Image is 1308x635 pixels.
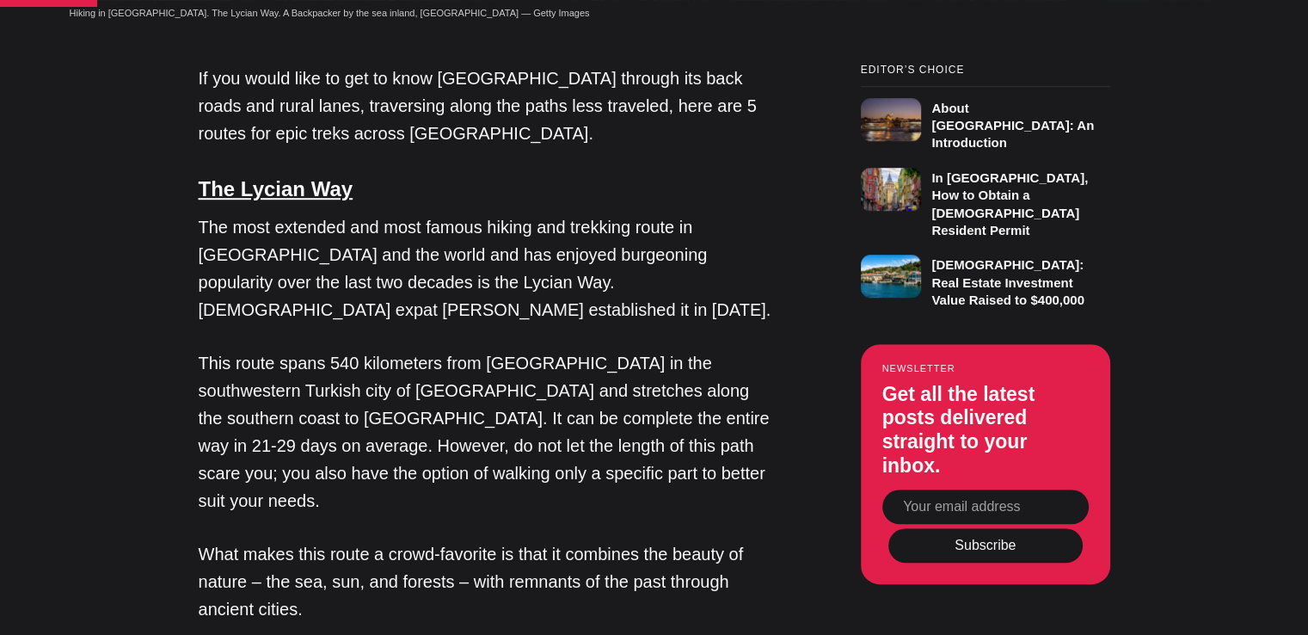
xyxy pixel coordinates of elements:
small: Editor’s Choice [861,65,1110,76]
a: In [GEOGRAPHIC_DATA], How to Obtain a [DEMOGRAPHIC_DATA] Resident Permit [861,162,1110,239]
h3: About [GEOGRAPHIC_DATA]: An Introduction [931,101,1094,151]
a: About [GEOGRAPHIC_DATA]: An Introduction [861,86,1110,151]
p: If you would like to get to know [GEOGRAPHIC_DATA] through its back roads and rural lanes, traver... [199,65,775,147]
figcaption: Hiking in [GEOGRAPHIC_DATA]. The Lycian Way. A Backpacker by the sea inland, [GEOGRAPHIC_DATA] — ... [70,6,1239,21]
p: What makes this route a crowd-favorite is that it combines the beauty of nature – the sea, sun, a... [199,540,775,623]
p: This route spans 540 kilometers from [GEOGRAPHIC_DATA] in the southwestern Turkish city of [GEOGR... [199,349,775,515]
input: Your email address [882,490,1089,524]
button: Subscribe [888,528,1083,563]
h3: In [GEOGRAPHIC_DATA], How to Obtain a [DEMOGRAPHIC_DATA] Resident Permit [931,170,1088,237]
small: Newsletter [882,363,1089,373]
a: The Lycian Way [199,177,353,200]
p: The most extended and most famous hiking and trekking route in [GEOGRAPHIC_DATA] and the world an... [199,213,775,324]
h3: [DEMOGRAPHIC_DATA]: Real Estate Investment Value Raised to $400,000 [931,257,1084,307]
a: [DEMOGRAPHIC_DATA]: Real Estate Investment Value Raised to $400,000 [861,249,1110,309]
h3: Get all the latest posts delivered straight to your inbox. [882,383,1089,478]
